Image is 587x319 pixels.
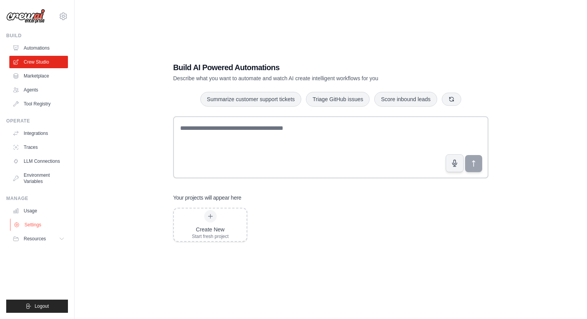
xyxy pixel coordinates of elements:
[446,154,464,172] button: Click to speak your automation idea
[9,169,68,188] a: Environment Variables
[173,194,241,202] h3: Your projects will appear here
[9,84,68,96] a: Agents
[374,92,437,107] button: Score inbound leads
[306,92,370,107] button: Triage GitHub issues
[6,33,68,39] div: Build
[9,70,68,82] a: Marketplace
[9,127,68,140] a: Integrations
[9,56,68,68] a: Crew Studio
[10,219,69,231] a: Settings
[442,93,461,106] button: Get new suggestions
[548,282,587,319] iframe: Chat Widget
[200,92,301,107] button: Summarize customer support tickets
[6,300,68,313] button: Logout
[35,303,49,309] span: Logout
[9,98,68,110] a: Tool Registry
[173,74,434,82] p: Describe what you want to automate and watch AI create intelligent workflows for you
[6,195,68,202] div: Manage
[173,62,434,73] h1: Build AI Powered Automations
[9,42,68,54] a: Automations
[9,205,68,217] a: Usage
[6,9,45,24] img: Logo
[192,233,229,240] div: Start fresh project
[9,155,68,167] a: LLM Connections
[192,226,229,233] div: Create New
[9,233,68,245] button: Resources
[9,141,68,153] a: Traces
[24,236,46,242] span: Resources
[6,118,68,124] div: Operate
